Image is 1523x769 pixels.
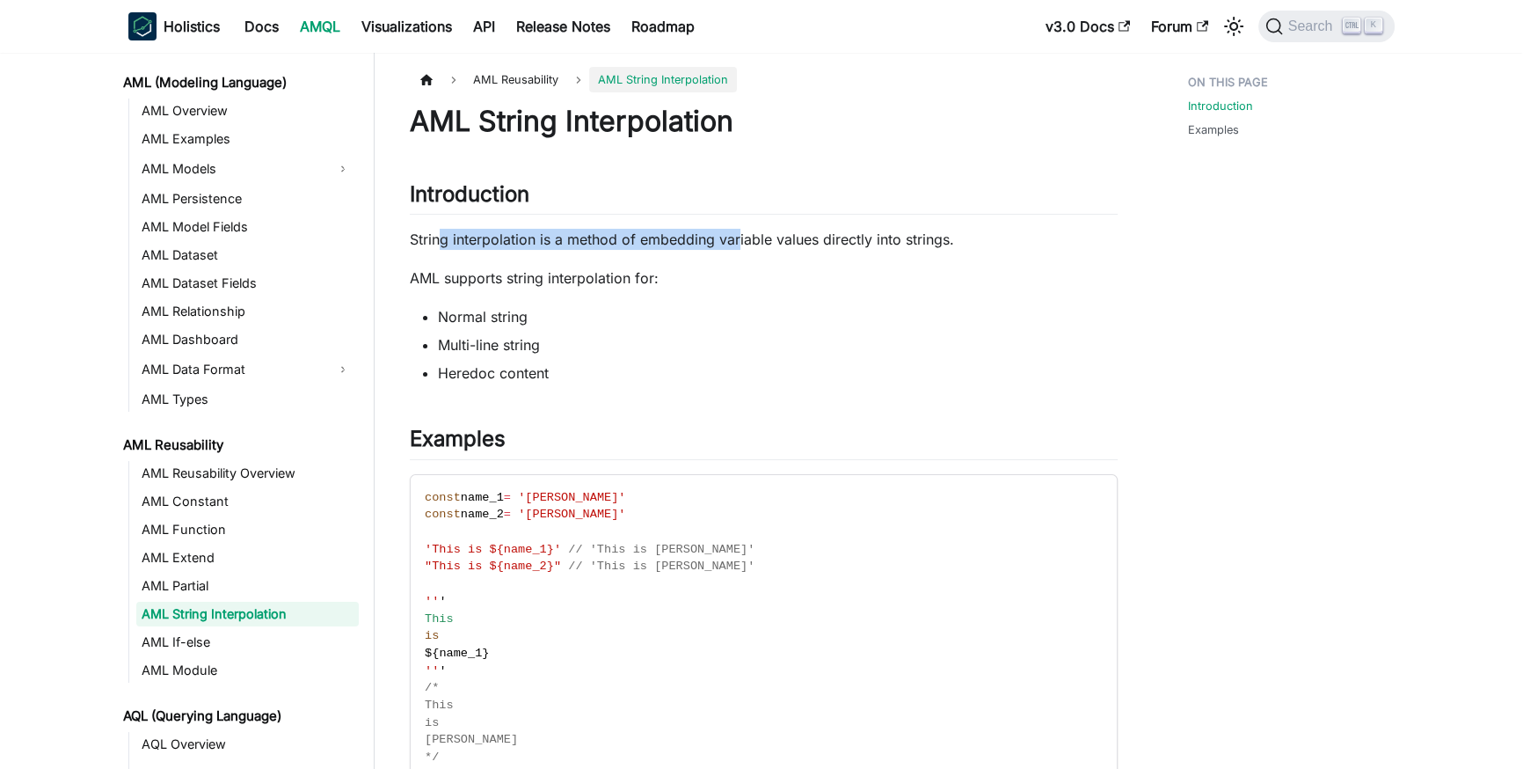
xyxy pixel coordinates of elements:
[136,658,359,683] a: AML Module
[410,67,443,92] a: Home page
[439,595,446,608] span: '
[289,12,351,40] a: AMQL
[518,491,625,504] span: '[PERSON_NAME]'
[136,215,359,239] a: AML Model Fields
[425,543,561,556] span: 'This is ${name_1}'
[504,508,511,521] span: =
[461,508,504,521] span: name_2
[1035,12,1140,40] a: v3.0 Docs
[1220,12,1248,40] button: Switch between dark and light mode (currently light mode)
[234,12,289,40] a: Docs
[136,355,327,384] a: AML Data Format
[438,306,1118,327] li: Normal string
[136,546,359,570] a: AML Extend
[506,12,621,40] a: Release Notes
[136,243,359,267] a: AML Dataset
[438,334,1118,355] li: Multi-line string
[432,647,439,660] span: {
[425,491,461,504] span: const
[136,327,359,352] a: AML Dashboard
[136,732,359,757] a: AQL Overview
[425,716,439,729] span: is
[136,630,359,655] a: AML If-else
[425,595,439,608] span: ''
[118,704,359,729] a: AQL (Querying Language)
[518,508,625,521] span: '[PERSON_NAME]'
[621,12,705,40] a: Roadmap
[568,560,754,573] span: // 'This is [PERSON_NAME]'
[425,733,518,746] span: [PERSON_NAME]
[136,99,359,123] a: AML Overview
[111,53,375,769] nav: Docs sidebar
[1188,98,1253,114] a: Introduction
[568,543,754,556] span: // 'This is [PERSON_NAME]'
[118,70,359,95] a: AML (Modeling Language)
[410,67,1118,92] nav: Breadcrumbs
[327,155,359,183] button: Expand sidebar category 'AML Models'
[136,387,359,412] a: AML Types
[425,612,454,626] span: This
[463,12,506,40] a: API
[589,67,737,92] span: AML String Interpolation
[136,461,359,486] a: AML Reusability Overview
[128,12,157,40] img: Holistics
[461,491,504,504] span: name_1
[128,12,220,40] a: HolisticsHolistics
[1365,18,1382,33] kbd: K
[1188,121,1239,138] a: Examples
[136,574,359,598] a: AML Partial
[136,187,359,211] a: AML Persistence
[410,267,1118,289] p: AML supports string interpolation for:
[425,629,439,642] span: is
[136,299,359,324] a: AML Relationship
[136,602,359,626] a: AML String Interpolation
[439,664,446,677] span: '
[410,181,1118,215] h2: Introduction
[425,647,432,660] span: $
[425,664,439,677] span: ''
[136,155,327,183] a: AML Models
[1140,12,1219,40] a: Forum
[425,508,461,521] span: const
[410,229,1118,250] p: String interpolation is a method of embedding variable values directly into strings.
[136,271,359,296] a: AML Dataset Fields
[410,104,1118,139] h1: AML String Interpolation
[425,560,561,573] span: "This is ${name_2}"
[464,67,567,92] span: AML Reusability
[1283,18,1344,34] span: Search
[1258,11,1395,42] button: Search (Ctrl+K)
[482,647,489,660] span: }
[136,517,359,542] a: AML Function
[351,12,463,40] a: Visualizations
[136,127,359,151] a: AML Examples
[327,355,359,384] button: Expand sidebar category 'AML Data Format'
[118,433,359,458] a: AML Reusability
[410,426,1118,459] h2: Examples
[136,489,359,514] a: AML Constant
[438,363,1118,384] li: Heredoc content
[504,491,511,504] span: =
[439,647,482,660] span: name_1
[164,16,220,37] b: Holistics
[425,699,454,712] span: This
